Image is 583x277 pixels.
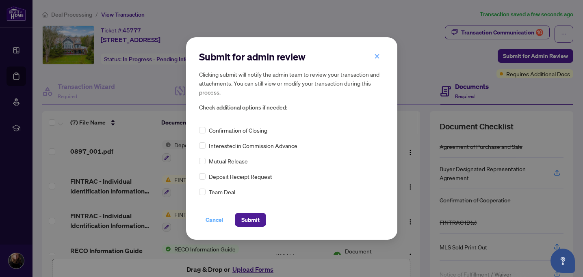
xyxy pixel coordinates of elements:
h5: Clicking submit will notify the admin team to review your transaction and attachments. You can st... [199,70,384,97]
span: Check additional options if needed: [199,103,384,112]
button: Submit [235,213,266,227]
button: Open asap [550,249,575,273]
h2: Submit for admin review [199,50,384,63]
span: Cancel [206,213,223,226]
span: Confirmation of Closing [209,126,267,135]
span: Team Deal [209,187,235,196]
span: Mutual Release [209,157,248,165]
span: Submit [241,213,260,226]
button: Cancel [199,213,230,227]
span: close [374,54,380,59]
span: Deposit Receipt Request [209,172,272,181]
span: Interested in Commission Advance [209,141,297,150]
